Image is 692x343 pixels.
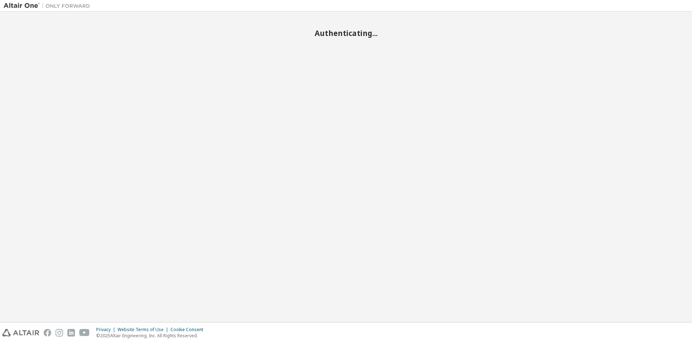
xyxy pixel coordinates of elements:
[96,333,208,339] p: © 2025 Altair Engineering, Inc. All Rights Reserved.
[170,327,208,333] div: Cookie Consent
[4,2,94,9] img: Altair One
[79,329,90,337] img: youtube.svg
[44,329,51,337] img: facebook.svg
[2,329,39,337] img: altair_logo.svg
[4,28,688,38] h2: Authenticating...
[56,329,63,337] img: instagram.svg
[96,327,117,333] div: Privacy
[67,329,75,337] img: linkedin.svg
[117,327,170,333] div: Website Terms of Use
